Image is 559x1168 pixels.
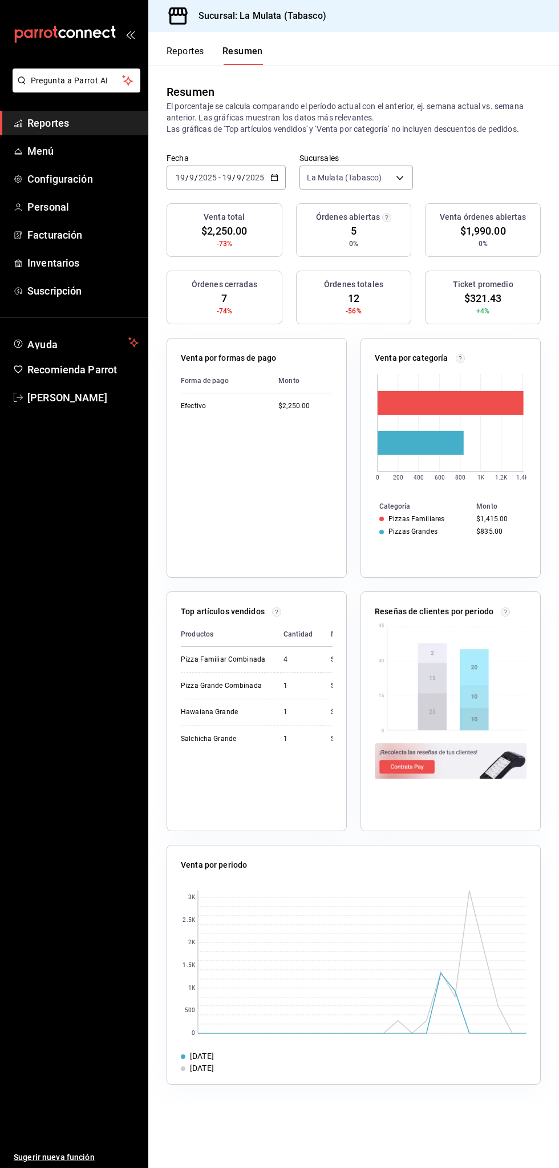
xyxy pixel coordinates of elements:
[236,173,242,182] input: --
[189,173,195,182] input: --
[324,279,383,291] h3: Órdenes totales
[167,83,214,100] div: Resumen
[27,115,139,131] span: Reportes
[455,474,465,481] text: 800
[283,681,313,691] div: 1
[27,283,139,299] span: Suscripción
[495,474,508,481] text: 1.2K
[167,46,263,65] div: navigation tabs
[440,211,526,223] h3: Venta órdenes abiertas
[27,362,139,377] span: Recomienda Parrot
[167,154,286,162] label: Fecha
[331,681,362,691] div: $300.00
[181,655,265,664] div: Pizza Familiar Combinada
[274,622,322,647] th: Cantidad
[201,223,247,239] span: $2,250.00
[183,962,195,969] text: 1.5K
[476,515,522,523] div: $1,415.00
[27,143,139,159] span: Menú
[204,211,245,223] h3: Venta total
[190,1050,214,1062] div: [DATE]
[435,474,445,481] text: 600
[351,223,357,239] span: 5
[188,940,196,946] text: 2K
[346,306,362,316] span: -56%
[331,655,362,664] div: $1,415.00
[278,401,333,411] div: $2,250.00
[185,173,189,182] span: /
[476,306,489,316] span: +4%
[516,474,529,481] text: 1.4K
[375,352,448,364] p: Venta por categoría
[283,707,313,717] div: 1
[269,369,333,393] th: Monto
[183,917,195,924] text: 2.5K
[245,173,265,182] input: ----
[242,173,245,182] span: /
[388,527,438,535] div: Pizzas Grandes
[14,1151,139,1163] span: Sugerir nueva función
[189,9,326,23] h3: Sucursal: La Mulata (Tabasco)
[464,291,502,306] span: $321.43
[472,500,540,513] th: Monto
[27,336,124,349] span: Ayuda
[27,255,139,271] span: Inventarios
[167,46,204,65] button: Reportes
[479,239,488,249] span: 0%
[13,69,140,92] button: Pregunta a Parrot AI
[181,352,276,364] p: Venta por formas de pago
[181,734,265,744] div: Salchicha Grande
[175,173,185,182] input: --
[217,306,233,316] span: -74%
[477,474,485,481] text: 1K
[388,515,444,523] div: Pizzas Familiares
[181,401,260,411] div: Efectivo
[222,173,232,182] input: --
[185,1008,195,1014] text: 500
[476,527,522,535] div: $835.00
[348,291,359,306] span: 12
[283,734,313,744] div: 1
[190,1062,214,1074] div: [DATE]
[322,622,362,647] th: Monto
[307,172,382,183] span: La Mulata (Tabasco)
[27,227,139,243] span: Facturación
[8,83,140,95] a: Pregunta a Parrot AI
[453,279,513,291] h3: Ticket promedio
[316,211,380,223] h3: Órdenes abiertas
[27,390,139,405] span: [PERSON_NAME]
[181,606,265,618] p: Top artículos vendidos
[414,474,424,481] text: 400
[27,199,139,215] span: Personal
[331,734,362,744] div: $255.00
[198,173,217,182] input: ----
[181,369,269,393] th: Forma de pago
[222,46,263,65] button: Resumen
[376,474,379,481] text: 0
[195,173,198,182] span: /
[181,707,265,717] div: Hawaiana Grande
[27,171,139,187] span: Configuración
[181,859,247,871] p: Venta por periodo
[181,681,265,691] div: Pizza Grande Combinada
[460,223,506,239] span: $1,990.00
[181,622,274,647] th: Productos
[299,154,414,162] label: Sucursales
[188,985,196,992] text: 1K
[232,173,236,182] span: /
[192,279,257,291] h3: Órdenes cerradas
[167,100,541,135] p: El porcentaje se calcula comparando el período actual con el anterior, ej. semana actual vs. sema...
[192,1030,195,1037] text: 0
[393,474,403,481] text: 200
[217,239,233,249] span: -73%
[188,895,196,901] text: 3K
[331,707,362,717] div: $280.00
[361,500,472,513] th: Categoría
[31,75,123,87] span: Pregunta a Parrot AI
[218,173,221,182] span: -
[349,239,358,249] span: 0%
[283,655,313,664] div: 4
[125,30,135,39] button: open_drawer_menu
[221,291,227,306] span: 7
[375,606,493,618] p: Reseñas de clientes por periodo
